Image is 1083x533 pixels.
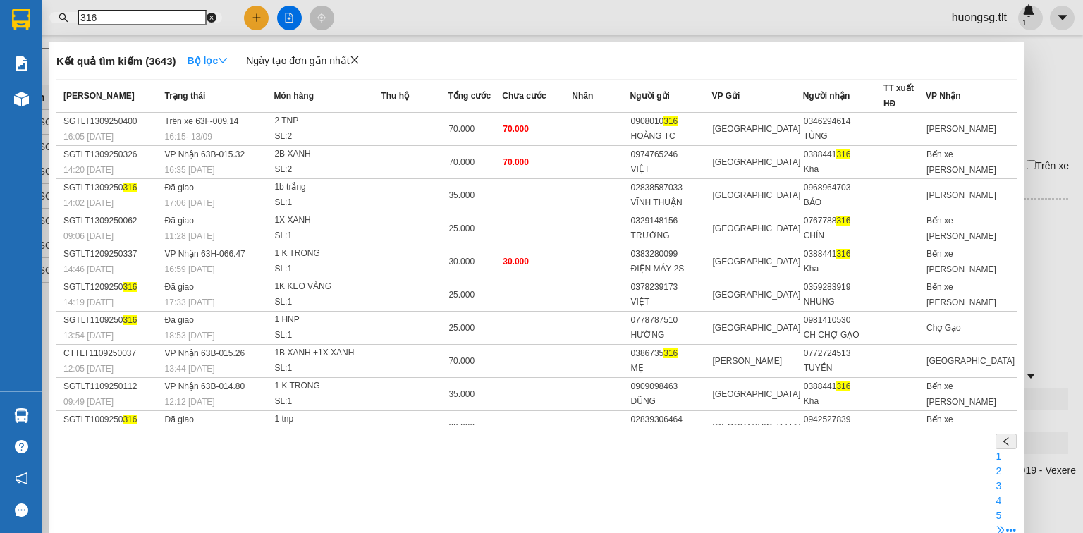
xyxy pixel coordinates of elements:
[632,328,714,343] div: HƯỜNG
[15,472,28,485] span: notification
[183,55,221,66] strong: Bộ lọc
[63,331,112,341] span: 13:54 [DATE]
[839,381,854,391] span: 316
[804,214,884,228] div: 0767788
[839,249,854,259] span: 316
[503,91,545,101] span: Chưa cước
[716,422,797,432] span: [GEOGRAPHIC_DATA]
[804,228,884,243] div: CHÍN
[849,434,866,451] button: left
[804,162,884,177] div: Kha
[928,91,962,101] span: VP Nhận
[632,412,714,427] div: 02839306464
[632,361,714,376] div: MẸ
[804,129,884,144] div: TÙNG
[165,198,214,208] span: 17:06 [DATE]
[632,379,714,394] div: 0909098463
[804,328,884,343] div: CH CHỢ GẠO
[866,434,883,451] li: 1
[275,129,381,145] div: SL: 2
[716,190,797,200] span: [GEOGRAPHIC_DATA]
[886,83,914,109] span: TT xuất HĐ
[804,295,884,310] div: NHUNG
[63,198,112,208] span: 14:02 [DATE]
[883,435,899,451] a: 2
[165,415,194,424] span: Đã giao
[504,257,531,266] span: 30.000
[929,356,1010,366] span: [GEOGRAPHIC_DATA]
[275,394,381,410] div: SL: 1
[275,162,381,178] div: SL: 2
[716,356,781,366] span: [PERSON_NAME]
[14,56,29,71] img: solution-icon
[165,282,194,292] span: Đã giao
[632,129,714,144] div: HOÀNG TC
[63,180,161,195] div: SGTLT1309250
[950,434,973,451] li: Next 5 Pages
[275,279,381,295] div: 1K KEO VÀNG
[165,149,247,159] span: VP Nhận 63B-015.32
[165,298,214,307] span: 17:33 [DATE]
[716,389,797,399] span: [GEOGRAPHIC_DATA]
[165,249,247,259] span: VP Nhận 63H-066.47
[667,348,682,358] span: 316
[804,313,884,328] div: 0981410530
[716,290,797,300] span: [GEOGRAPHIC_DATA]
[929,216,994,241] span: Bến xe [PERSON_NAME]
[716,257,797,266] span: [GEOGRAPHIC_DATA]
[450,290,477,300] span: 25.000
[929,323,961,333] span: Chợ Gạo
[165,348,247,358] span: VP Nhận 63B-015.26
[274,91,313,101] span: Món hàng
[63,298,112,307] span: 14:19 [DATE]
[275,312,381,328] div: 1 HNP
[275,213,381,228] div: 1X XANH
[165,364,214,374] span: 13:44 [DATE]
[804,247,884,262] div: 0388441
[804,412,884,427] div: 0942527839
[165,231,214,241] span: 11:28 [DATE]
[275,114,381,129] div: 2 TNP
[449,91,489,101] span: Tổng cước
[839,216,854,226] span: 316
[381,91,408,101] span: Thu hộ
[165,132,215,142] span: 16:15 - 13/09
[929,124,994,134] span: [PERSON_NAME]
[59,13,68,23] span: search
[929,282,994,307] span: Bến xe [PERSON_NAME]
[63,346,161,361] div: CTTLT1109250037
[165,165,214,175] span: 16:35 [DATE]
[275,246,381,262] div: 1 K TRONG
[165,116,239,126] span: Trên xe 63F-009.14
[839,149,854,159] span: 316
[450,422,477,432] span: 30.000
[917,434,934,451] li: 4
[63,165,112,175] span: 14:20 [DATE]
[450,157,477,167] span: 70.000
[574,91,594,101] span: Nhãn
[1000,434,1017,451] li: Next Page
[27,405,31,410] sup: 1
[275,262,381,277] div: SL: 1
[275,328,381,343] div: SL: 1
[973,434,1000,451] li: 365
[804,91,850,101] span: Người nhận
[63,412,161,427] div: SGTLT1009250
[716,223,797,233] span: [GEOGRAPHIC_DATA]
[1000,434,1017,451] button: right
[804,114,884,129] div: 0346294614
[632,180,714,195] div: 02838587033
[867,435,882,451] a: 1
[632,214,714,228] div: 0329148156
[12,9,30,30] img: logo-vxr
[275,345,381,361] div: 1B XANH +1X XANH
[632,295,714,310] div: VIỆT
[275,295,381,310] div: SL: 1
[450,389,477,399] span: 35.000
[63,114,161,129] div: SGTLT1309250400
[122,282,137,292] span: 316
[632,91,671,101] span: Người gửi
[804,280,884,295] div: 0359283919
[929,149,994,175] span: Bến xe [PERSON_NAME]
[165,315,194,325] span: Đã giao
